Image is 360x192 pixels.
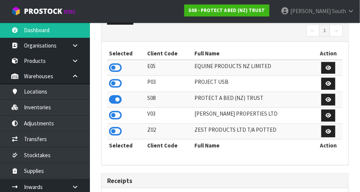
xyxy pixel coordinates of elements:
[306,25,320,37] a: ←
[145,76,193,92] td: P03
[184,4,269,16] a: S08 - PROTECT A BED (NZ) TRUST
[330,25,343,37] a: →
[24,6,62,16] span: ProStock
[193,108,314,124] td: [PERSON_NAME] PROPERTIES LTD
[314,48,343,60] th: Action
[145,108,193,124] td: V03
[193,92,314,108] td: PROTECT A BED (NZ) TRUST
[64,8,75,15] small: WMS
[11,6,21,16] img: cube-alt.png
[314,140,343,152] th: Action
[193,76,314,92] td: PROJECT USB
[145,140,193,152] th: Client Code
[107,48,145,60] th: Selected
[319,25,330,37] a: 1
[107,25,343,38] nav: Page navigation
[193,48,314,60] th: Full Name
[193,140,314,152] th: Full Name
[145,48,193,60] th: Client Code
[145,92,193,108] td: S08
[332,7,346,15] span: South
[145,124,193,140] td: Z02
[188,7,265,13] strong: S08 - PROTECT A BED (NZ) TRUST
[107,177,343,185] h3: Receipts
[193,124,314,140] td: ZEST PRODUCTS LTD T/A POTTED
[145,60,193,76] td: E05
[107,140,145,152] th: Selected
[290,7,331,15] span: [PERSON_NAME]
[193,60,314,76] td: EQUINE PRODUCTS NZ LIMITED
